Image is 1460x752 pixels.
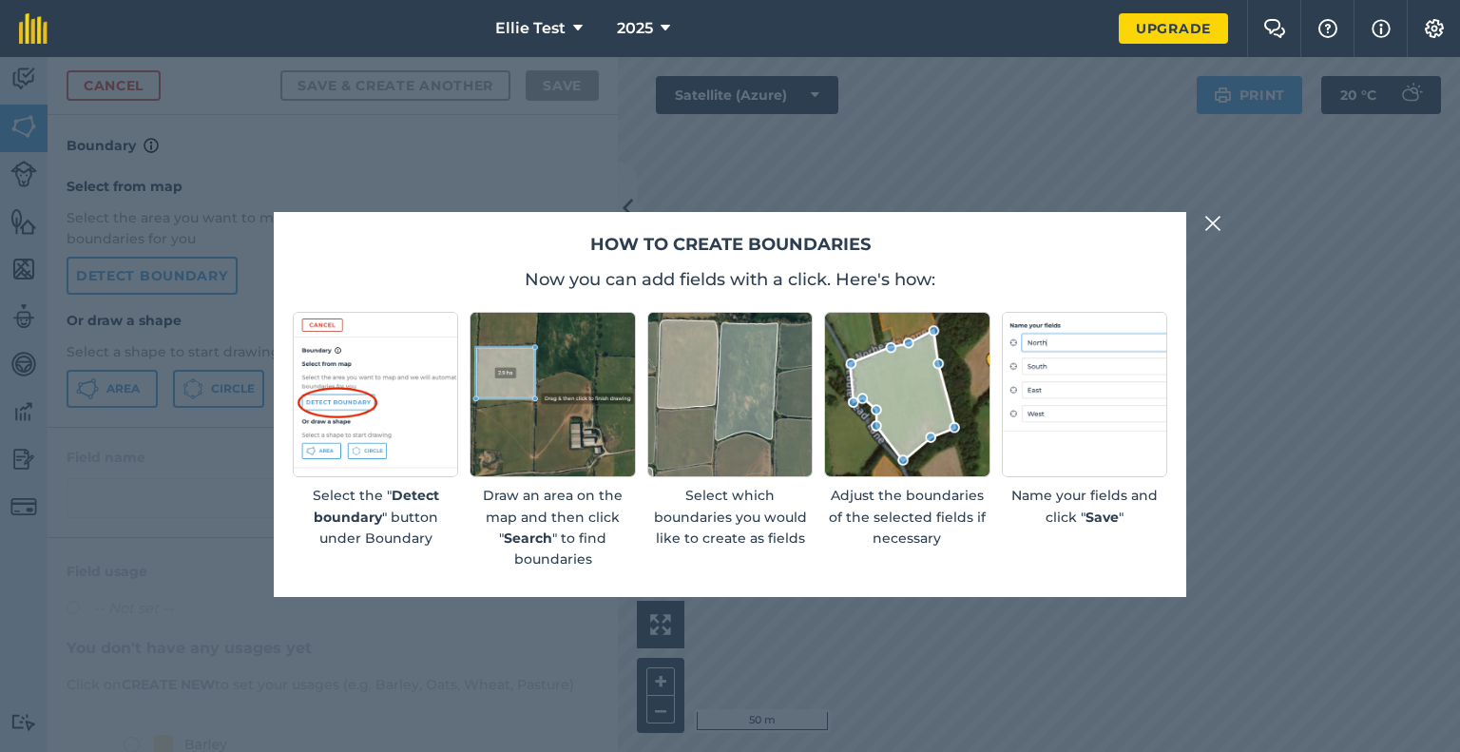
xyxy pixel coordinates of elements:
h2: How to create boundaries [293,231,1167,259]
img: fieldmargin Logo [19,13,48,44]
p: Select the " " button under Boundary [293,485,458,549]
a: Upgrade [1119,13,1228,44]
img: Screenshot of selected fields [647,312,813,477]
img: A cog icon [1423,19,1446,38]
p: Select which boundaries you would like to create as fields [647,485,813,549]
p: Now you can add fields with a click. Here's how: [293,266,1167,293]
img: svg+xml;base64,PHN2ZyB4bWxucz0iaHR0cDovL3d3dy53My5vcmcvMjAwMC9zdmciIHdpZHRoPSIyMiIgaGVpZ2h0PSIzMC... [1204,212,1221,235]
p: Adjust the boundaries of the selected fields if necessary [824,485,989,549]
p: Draw an area on the map and then click " " to find boundaries [470,485,635,570]
img: Two speech bubbles overlapping with the left bubble in the forefront [1263,19,1286,38]
strong: Save [1085,509,1119,526]
strong: Detect boundary [314,487,439,525]
img: A question mark icon [1316,19,1339,38]
img: Screenshot of detect boundary button [293,312,458,477]
span: 2025 [617,17,653,40]
img: Screenshot of an editable boundary [824,312,989,477]
strong: Search [504,530,552,547]
img: svg+xml;base64,PHN2ZyB4bWxucz0iaHR0cDovL3d3dy53My5vcmcvMjAwMC9zdmciIHdpZHRoPSIxNyIgaGVpZ2h0PSIxNy... [1372,17,1391,40]
img: placeholder [1002,312,1167,477]
img: Screenshot of an rectangular area drawn on a map [470,312,635,477]
span: Ellie Test [495,17,566,40]
p: Name your fields and click " " [1002,485,1167,528]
